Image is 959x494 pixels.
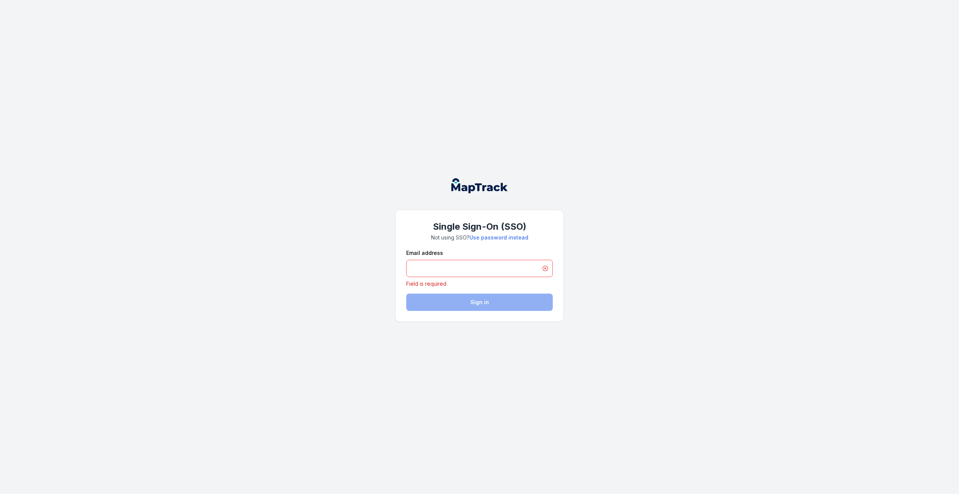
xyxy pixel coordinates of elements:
[431,234,528,241] span: Not using SSO?
[406,280,553,288] p: Field is required
[439,178,520,193] nav: Global
[406,221,553,233] h1: Single Sign-On (SSO)
[469,234,528,241] a: Use password instead
[406,249,443,257] label: Email address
